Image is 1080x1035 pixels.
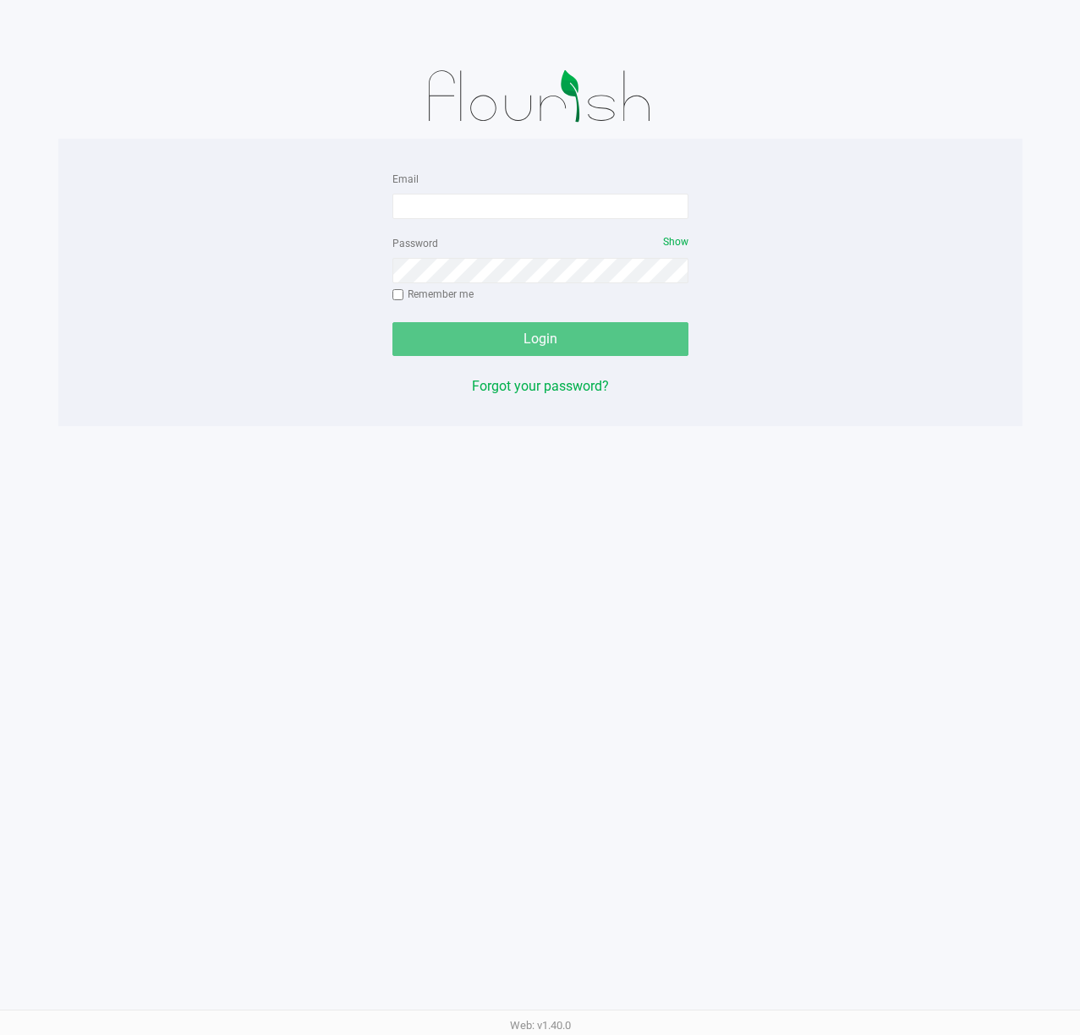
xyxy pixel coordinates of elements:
label: Remember me [392,287,474,302]
label: Password [392,236,438,251]
label: Email [392,172,419,187]
button: Forgot your password? [472,376,609,397]
span: Web: v1.40.0 [510,1019,571,1032]
input: Remember me [392,289,404,301]
span: Show [663,236,688,248]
